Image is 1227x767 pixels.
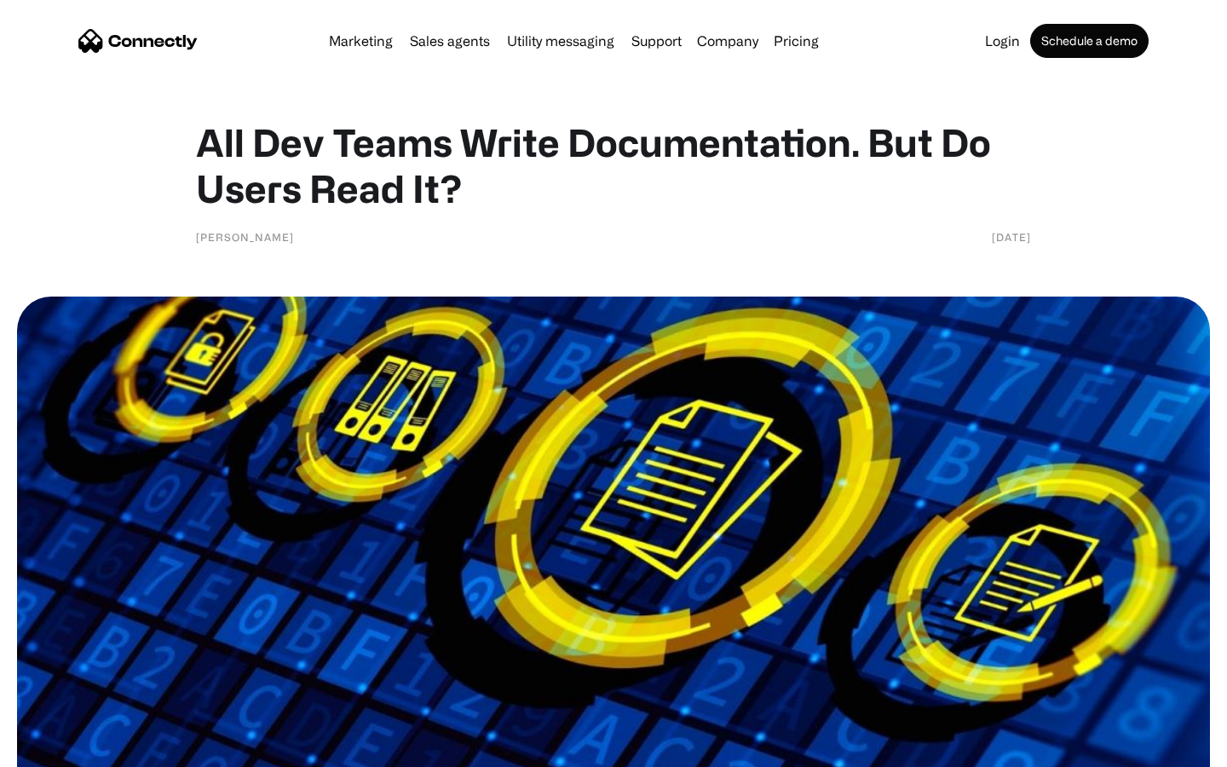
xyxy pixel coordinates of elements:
[1030,24,1149,58] a: Schedule a demo
[196,119,1031,211] h1: All Dev Teams Write Documentation. But Do Users Read It?
[992,228,1031,245] div: [DATE]
[322,34,400,48] a: Marketing
[978,34,1027,48] a: Login
[500,34,621,48] a: Utility messaging
[196,228,294,245] div: [PERSON_NAME]
[403,34,497,48] a: Sales agents
[625,34,688,48] a: Support
[692,29,763,53] div: Company
[767,34,826,48] a: Pricing
[78,28,198,54] a: home
[34,737,102,761] ul: Language list
[17,737,102,761] aside: Language selected: English
[697,29,758,53] div: Company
